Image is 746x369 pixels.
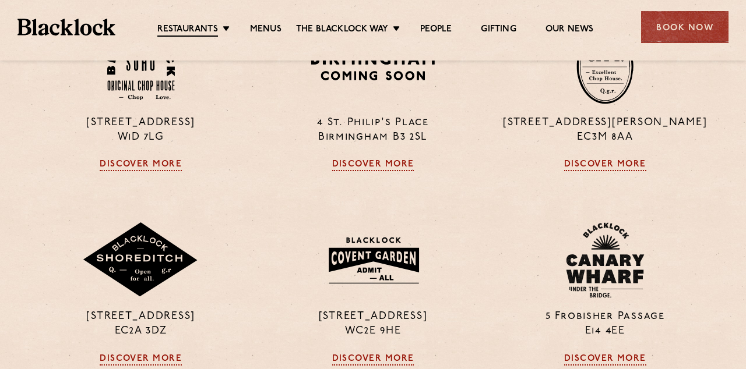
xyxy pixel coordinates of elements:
[296,24,388,36] a: The Blacklock Way
[34,116,248,145] p: [STREET_ADDRESS] W1D 7LG
[82,222,199,298] img: Shoreditch-stamp-v2-default.svg
[564,354,646,366] a: Discover More
[332,354,414,366] a: Discover More
[564,159,646,171] a: Discover More
[420,24,452,36] a: People
[157,24,218,37] a: Restaurants
[17,19,115,35] img: BL_Textured_Logo-footer-cropped.svg
[34,310,248,339] p: [STREET_ADDRESS] EC2A 3DZ
[266,116,480,145] p: 4 St. Philip's Place Birmingham B3 2SL
[641,11,729,43] div: Book Now
[481,24,516,36] a: Gifting
[107,33,175,101] img: Soho-stamp-default.svg
[332,159,414,171] a: Discover More
[266,310,480,339] p: [STREET_ADDRESS] WC2E 9HE
[317,230,430,290] img: BLA_1470_CoventGarden_Website_Solid.svg
[576,29,634,104] img: City-stamp-default.svg
[250,24,281,36] a: Menus
[309,48,438,84] img: BIRMINGHAM-P22_-e1747915156957.png
[100,159,182,171] a: Discover More
[498,116,712,145] p: [STREET_ADDRESS][PERSON_NAME] EC3M 8AA
[100,354,182,366] a: Discover More
[566,222,644,298] img: BL_CW_Logo_Website.svg
[498,310,712,339] p: 5 Frobisher Passage E14 4EE
[546,24,594,36] a: Our News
